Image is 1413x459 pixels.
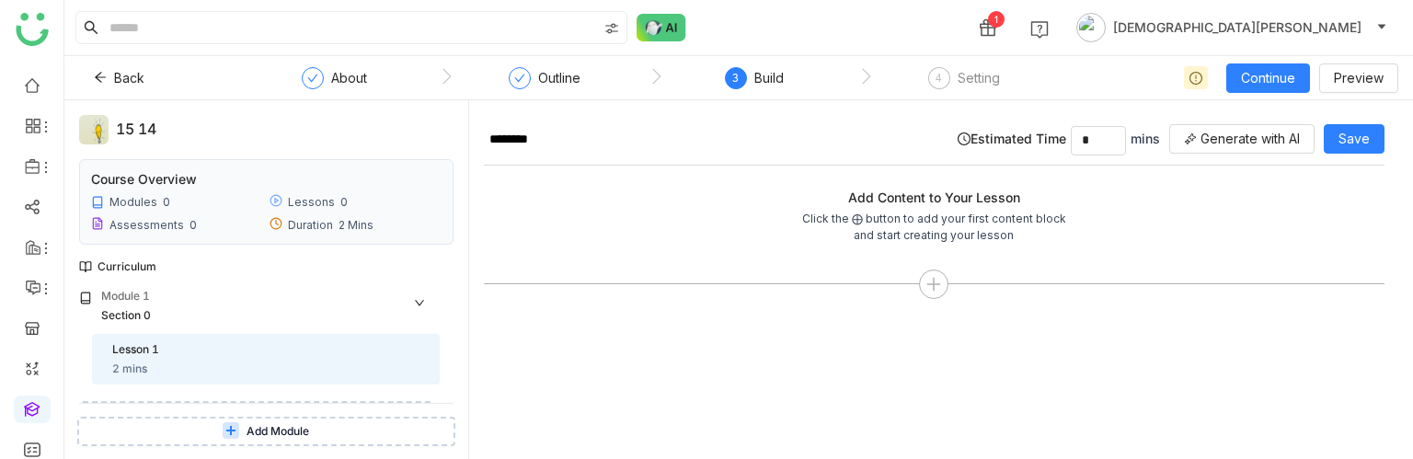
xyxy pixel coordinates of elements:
[1076,13,1106,42] img: avatar
[1073,13,1391,42] button: [DEMOGRAPHIC_DATA][PERSON_NAME]
[1226,63,1310,93] button: Continue
[16,13,49,46] img: logo
[77,417,455,446] button: Add Module
[958,67,1000,89] div: Setting
[109,195,157,209] div: Modules
[112,361,147,378] div: 2 mins
[604,21,619,36] img: search-type.svg
[91,171,197,187] div: Course Overview
[112,341,391,359] div: Lesson 1
[163,195,170,209] div: 0
[1241,68,1295,88] span: Continue
[302,67,367,100] div: About
[1131,131,1160,146] span: mins
[247,423,309,441] span: Add Module
[331,67,367,89] div: About
[339,218,373,232] div: 2 Mins
[732,71,739,85] span: 3
[1334,68,1384,88] span: Preview
[936,71,942,85] span: 4
[1169,124,1315,154] button: Generate with AI
[116,118,417,142] div: 15 14
[509,67,580,100] div: Outline
[79,259,156,273] div: Curriculum
[1338,129,1370,149] span: Save
[288,195,335,209] div: Lessons
[754,67,784,89] div: Build
[725,67,784,100] div: 3Build
[101,288,150,305] div: Module 1
[928,67,1000,100] div: 4Setting
[1324,124,1384,154] button: Save
[538,67,580,89] div: Outline
[190,218,197,232] div: 0
[114,68,144,88] span: Back
[109,218,184,232] div: Assessments
[988,11,1005,28] div: 1
[1113,17,1361,38] span: [DEMOGRAPHIC_DATA][PERSON_NAME]
[340,195,348,209] div: 0
[79,63,159,93] button: Back
[958,124,1384,155] div: Estimated Time
[793,188,1074,207] div: Add Content to Your Lesson
[1319,63,1398,93] button: Preview
[79,288,440,327] div: Module 1Section 0
[637,14,686,41] img: ask-buddy-normal.svg
[288,218,333,232] div: Duration
[793,211,1074,244] div: Click the ⨁ button to add your first content block and start creating your lesson
[1030,20,1049,39] img: help.svg
[1200,129,1300,149] span: Generate with AI
[101,307,399,325] div: Section 0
